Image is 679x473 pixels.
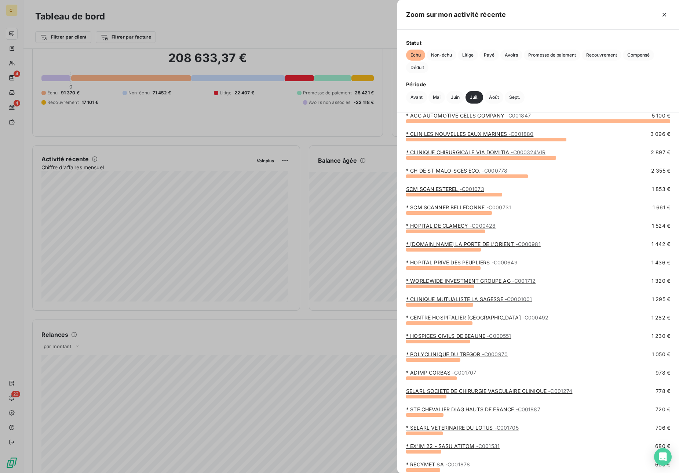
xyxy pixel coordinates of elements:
[406,80,670,88] span: Période
[505,296,532,302] span: - C0001001
[427,50,456,61] button: Non-échu
[492,259,518,266] span: - C000649
[460,186,484,192] span: - C001073
[512,278,536,284] span: - C001712
[524,50,580,61] button: Promesse de paiement
[466,91,483,104] button: Juil.
[651,241,670,248] span: 1 442 €
[652,112,670,119] span: 5 100 €
[506,112,531,119] span: - C001847
[406,314,548,321] a: * CENTRE HOSPITALIER [GEOGRAPHIC_DATA]
[652,351,670,358] span: 1 050 €
[406,167,507,174] a: * CH DE ST MALO-SCES ECO.
[482,351,508,357] span: - C000970
[406,131,533,137] a: * CLIN LES NOUVELLES EAUX MARINES
[406,204,511,210] a: * SCM SCANNER BELLEDONNE
[652,222,670,230] span: 1 524 €
[406,369,476,376] a: * ADIMP CORBAS
[516,241,541,247] span: - C000981
[406,62,428,73] button: Déduit
[582,50,621,61] button: Recouvrement
[406,223,496,229] a: * HOPITAL DE CLAMECY
[522,314,548,321] span: - C000492
[470,223,496,229] span: - C000428
[452,369,476,376] span: - C001707
[476,443,500,449] span: - C001531
[650,130,670,138] span: 3 096 €
[445,461,470,467] span: - C001878
[651,314,670,321] span: 1 282 €
[651,167,670,174] span: 2 355 €
[651,277,670,285] span: 1 320 €
[656,406,670,413] span: 720 €
[406,296,532,302] a: * CLINIQUE MUTUALISTE LA SAGESSE
[655,443,670,450] span: 680 €
[406,461,470,467] a: * RECYMET SA
[406,443,500,449] a: * EX'IM 22 - SASU ATITOM
[623,50,654,61] button: Compensé
[516,406,540,412] span: - C001887
[406,425,519,431] a: * SELARL VETERINAIRE DU LOTUS
[406,259,518,266] a: * HOPITAL PRIVE DES PEUPLIERS
[654,448,672,466] div: Open Intercom Messenger
[406,241,541,247] a: * [DOMAIN_NAME] LA PORTE DE L'ORIENT
[406,278,536,284] a: * WORLDWIDE INVESTMENT GROUPE AG
[406,10,506,20] h5: Zoom sur mon activité récente
[446,91,464,104] button: Juin
[428,91,445,104] button: Mai
[406,39,670,47] span: Statut
[406,50,425,61] button: Échu
[458,50,478,61] button: Litige
[548,388,572,394] span: - C001274
[406,351,508,357] a: * POLYCLINIQUE DU TREGOR
[479,50,499,61] button: Payé
[406,406,540,412] a: * STE CHEVALIER DIAG HAUTS DE FRANCE
[494,425,519,431] span: - C001705
[651,149,670,156] span: 2 897 €
[485,91,503,104] button: Août
[656,369,670,376] span: 978 €
[652,296,670,303] span: 1 295 €
[406,112,531,119] a: * ACC AUTOMOTIVE CELLS COMPANY
[656,387,670,395] span: 778 €
[651,259,670,266] span: 1 436 €
[406,91,427,104] button: Avant
[505,91,525,104] button: Sept.
[406,333,511,339] a: * HOSPICES CIVILS DE BEAUNE
[406,149,545,155] a: * CLINIQUE CHIRURGICALE VIA DOMITIA
[656,424,670,432] span: 706 €
[653,204,670,211] span: 1 661 €
[486,204,511,210] span: - C000731
[487,333,511,339] span: - C000551
[651,332,670,340] span: 1 230 €
[511,149,545,155] span: - C000324VIR
[652,185,670,193] span: 1 853 €
[406,388,572,394] a: SELARL SOCIETE DE CHIRURGIE VASCULAIRE CLINIQUE
[508,131,533,137] span: - C001880
[406,186,484,192] a: SCM SCAN ESTEREL
[482,167,507,174] span: - C000778
[500,50,522,61] button: Avoirs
